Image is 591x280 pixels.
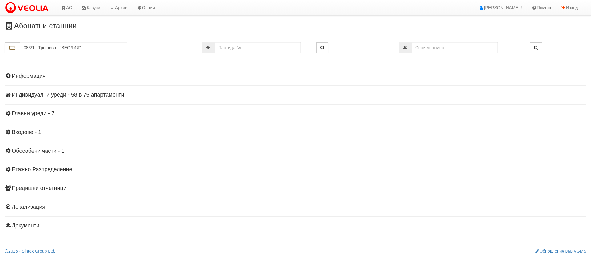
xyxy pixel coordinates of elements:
[5,249,55,254] a: 2025 - Sintex Group Ltd.
[5,223,586,229] h4: Документи
[412,42,498,53] input: Сериен номер
[5,129,586,136] h4: Входове - 1
[5,73,586,79] h4: Информация
[5,148,586,154] h4: Обособени части - 1
[5,22,586,30] h3: Абонатни станции
[20,42,127,53] input: Абонатна станция
[5,204,586,210] h4: Локализация
[215,42,301,53] input: Партида №
[5,111,586,117] h4: Главни уреди - 7
[5,185,586,191] h4: Предишни отчетници
[535,249,586,254] a: Обновления във VGMS
[5,167,586,173] h4: Етажно Разпределение
[5,2,51,14] img: VeoliaLogo.png
[5,92,586,98] h4: Индивидуални уреди - 58 в 75 апартаменти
